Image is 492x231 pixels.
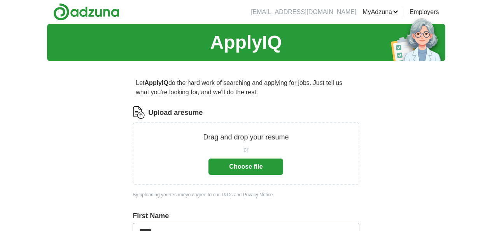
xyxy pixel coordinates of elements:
div: By uploading your resume you agree to our and . [133,191,359,198]
li: [EMAIL_ADDRESS][DOMAIN_NAME] [251,7,356,17]
a: MyAdzuna [362,7,398,17]
a: Employers [410,7,439,17]
a: T&Cs [221,192,233,197]
span: or [243,146,248,154]
h1: ApplyIQ [210,28,282,56]
button: Choose file [208,159,283,175]
img: Adzuna logo [53,3,119,21]
strong: ApplyIQ [145,79,168,86]
p: Drag and drop your resume [203,132,289,143]
label: Upload a resume [148,108,203,118]
label: First Name [133,211,359,221]
p: Let do the hard work of searching and applying for jobs. Just tell us what you're looking for, an... [133,75,359,100]
a: Privacy Notice [243,192,273,197]
img: CV Icon [133,106,145,119]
